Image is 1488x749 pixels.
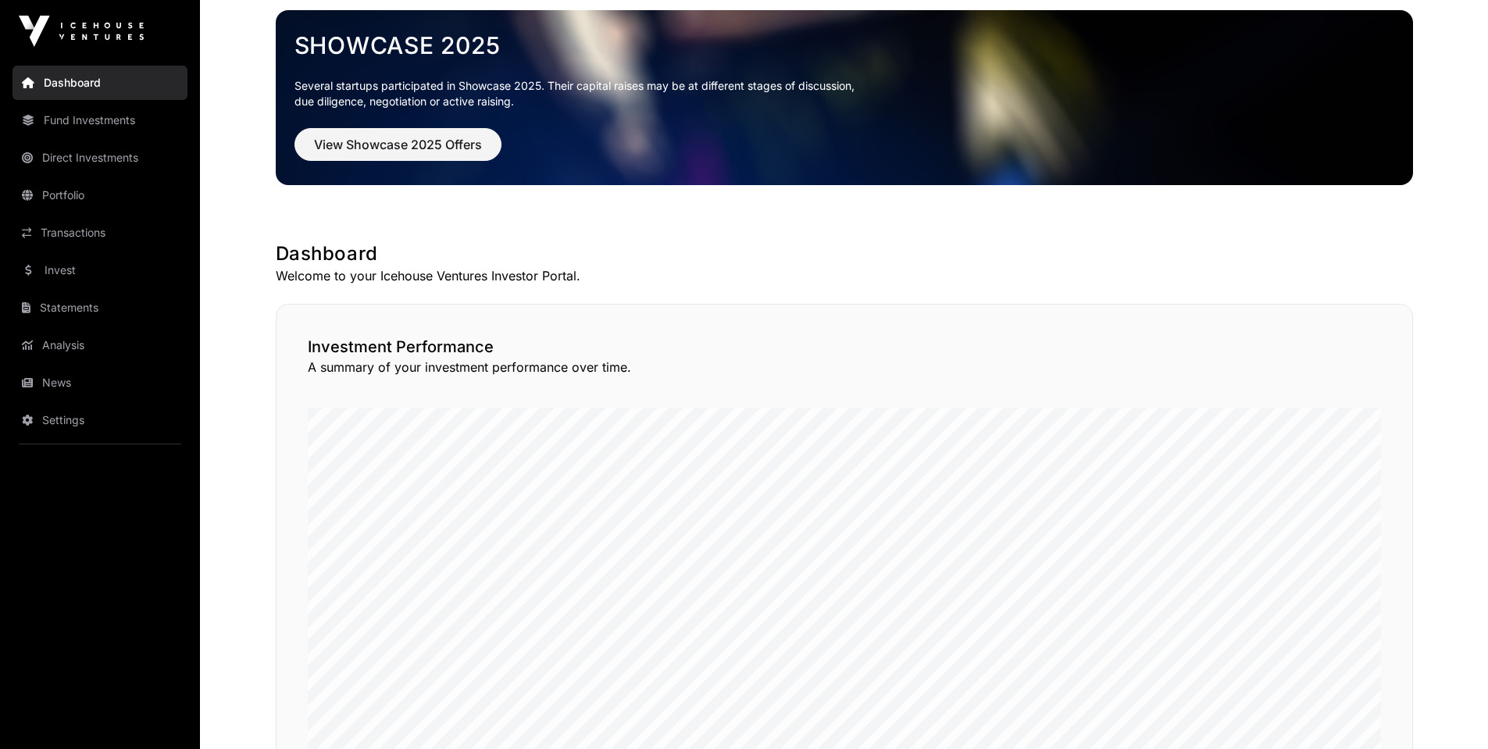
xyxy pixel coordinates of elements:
[308,358,1381,376] p: A summary of your investment performance over time.
[276,266,1413,285] p: Welcome to your Icehouse Ventures Investor Portal.
[12,366,187,400] a: News
[276,241,1413,266] h1: Dashboard
[294,128,501,161] button: View Showcase 2025 Offers
[308,336,1381,358] h2: Investment Performance
[12,103,187,137] a: Fund Investments
[12,253,187,287] a: Invest
[12,216,187,250] a: Transactions
[276,10,1413,185] img: Showcase 2025
[19,16,144,47] img: Icehouse Ventures Logo
[1410,674,1488,749] iframe: Chat Widget
[12,291,187,325] a: Statements
[294,144,501,159] a: View Showcase 2025 Offers
[294,78,1394,109] p: Several startups participated in Showcase 2025. Their capital raises may be at different stages o...
[294,31,1394,59] a: Showcase 2025
[12,141,187,175] a: Direct Investments
[12,403,187,437] a: Settings
[12,328,187,362] a: Analysis
[314,135,482,154] span: View Showcase 2025 Offers
[12,178,187,212] a: Portfolio
[12,66,187,100] a: Dashboard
